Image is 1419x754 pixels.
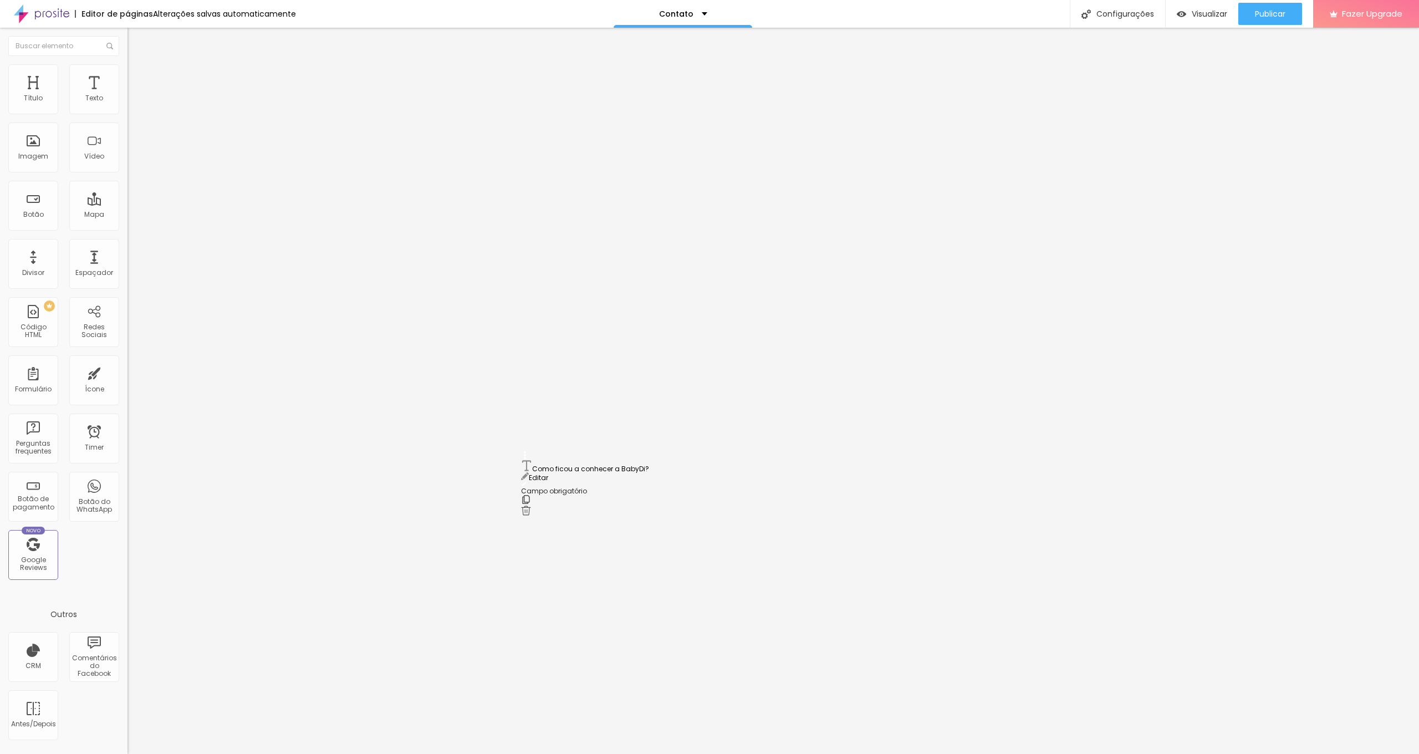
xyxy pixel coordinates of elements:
[18,152,48,160] div: Imagem
[11,440,55,456] div: Perguntas frequentes
[25,662,41,670] div: CRM
[84,152,104,160] div: Vídeo
[23,211,44,218] div: Botão
[85,94,103,102] div: Texto
[1342,9,1402,18] span: Fazer Upgrade
[1255,9,1285,18] span: Publicar
[1238,3,1302,25] button: Publicar
[153,10,296,18] div: Alterações salvas automaticamente
[72,498,116,514] div: Botão do WhatsApp
[85,444,104,451] div: Timer
[72,323,116,339] div: Redes Sociais
[8,36,119,56] input: Buscar elemento
[106,43,113,49] img: Icone
[75,10,153,18] div: Editor de páginas
[11,556,55,572] div: Google Reviews
[15,385,52,393] div: Formulário
[1166,3,1238,25] button: Visualizar
[72,654,116,678] div: Comentários do Facebook
[11,495,55,511] div: Botão de pagamento
[75,269,113,277] div: Espaçador
[84,211,104,218] div: Mapa
[85,385,104,393] div: Ícone
[24,94,43,102] div: Título
[1192,9,1227,18] span: Visualizar
[11,323,55,339] div: Código HTML
[127,28,1419,754] iframe: Editor
[11,720,55,728] div: Antes/Depois
[659,10,693,18] p: Contato
[22,269,44,277] div: Divisor
[1177,9,1186,19] img: view-1.svg
[1081,9,1091,19] img: Icone
[22,527,45,534] div: Novo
